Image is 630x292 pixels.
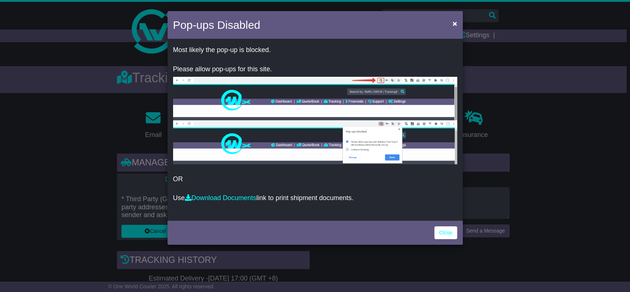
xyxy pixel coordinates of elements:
[185,194,257,202] a: Download Documents
[173,120,457,164] img: allow-popup-2.png
[173,194,457,202] p: Use link to print shipment documents.
[173,77,457,120] img: allow-popup-1.png
[173,17,261,33] h4: Pop-ups Disabled
[434,226,457,239] a: Close
[173,65,457,73] p: Please allow pop-ups for this site.
[449,16,461,31] button: Close
[452,19,457,28] span: ×
[173,46,457,54] p: Most likely the pop-up is blocked.
[168,41,463,219] div: OR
